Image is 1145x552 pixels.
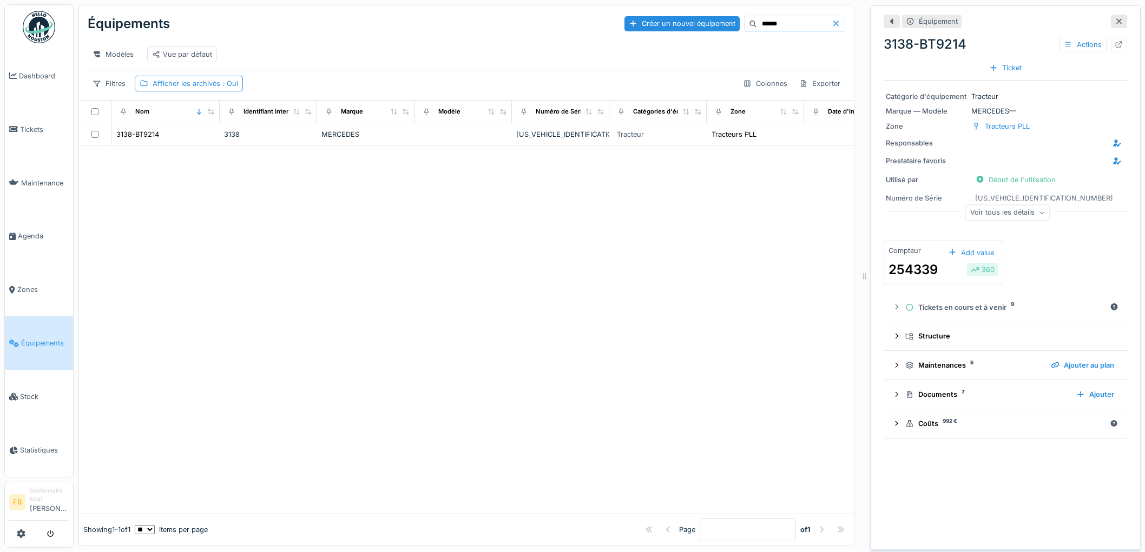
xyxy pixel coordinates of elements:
div: Numéro de Série [886,193,967,203]
summary: Coûts992 € [888,414,1123,434]
div: Actions [1059,37,1107,52]
div: items per page [135,524,208,535]
div: [US_VEHICLE_IDENTIFICATION_NUMBER] [975,193,1113,203]
li: FB [9,494,25,510]
span: : Oui [220,79,238,88]
a: Statistiques [5,423,73,477]
div: Vue par défaut [152,49,212,59]
div: Prestataire favoris [886,156,967,166]
div: Compteur [889,245,921,256]
div: Gestionnaire local [30,487,69,503]
div: Coûts [905,418,1105,429]
div: Marque [341,108,363,117]
div: Maintenances [905,360,1042,370]
div: [US_VEHICLE_IDENTIFICATION_NUMBER] [516,129,605,139]
div: Début de l'utilisation [971,172,1060,187]
a: Zones [5,263,73,317]
div: Nom [135,108,149,117]
a: Dashboard [5,49,73,103]
div: Filtres [88,76,130,91]
div: Add value [944,245,998,260]
span: Statistiques [20,445,69,455]
a: Agenda [5,210,73,263]
div: 360 [971,264,995,275]
div: Exporter [794,76,845,91]
div: Modèles [88,46,139,62]
a: Équipements [5,316,73,370]
div: Page [679,524,695,535]
div: Catégorie d'équipement [886,91,967,102]
span: Dashboard [19,71,69,81]
div: Numéro de Série [536,108,585,117]
div: 254339 [889,260,938,280]
strong: of 1 [800,524,811,535]
div: Tracteurs PLL [712,129,756,139]
div: Afficher les archivés [153,78,238,89]
div: Équipements [88,10,170,38]
a: FB Gestionnaire local[PERSON_NAME] [9,487,69,521]
div: Modèle [438,108,460,117]
a: Tickets [5,103,73,156]
div: Identifiant interne [244,108,296,117]
div: Tickets en cours et à venir [905,302,1105,312]
span: Tickets [20,124,69,135]
li: [PERSON_NAME] [30,487,69,518]
div: Ajouter au plan [1047,358,1118,373]
div: Créer un nouvel équipement [624,16,740,31]
summary: Tickets en cours et à venir9 [888,297,1123,317]
summary: Structure [888,327,1123,347]
div: MERCEDES [321,129,410,139]
div: Date d'Installation [828,108,881,117]
div: Tracteur [617,129,644,139]
div: Tracteur [886,91,1125,102]
div: 3138 [224,129,313,139]
div: Zone [886,121,967,131]
summary: Documents7Ajouter [888,384,1123,404]
div: Marque — Modèle [886,106,967,116]
div: Zone [731,108,746,117]
div: Équipement [919,16,958,26]
summary: Maintenances5Ajouter au plan [888,355,1123,375]
div: Ajouter [1072,387,1118,402]
div: MERCEDES — [886,106,1125,116]
img: Badge_color-CXgf-gQk.svg [23,11,55,43]
div: Structure [905,331,1114,341]
div: Documents [905,389,1068,400]
span: Stock [20,391,69,402]
div: Tracteurs PLL [985,121,1030,131]
div: Catégories d'équipement [633,108,708,117]
div: Ticket [985,61,1026,75]
div: Utilisé par [886,175,967,185]
div: Voir tous les détails [965,205,1050,221]
div: 3138-BT9214 [116,129,159,139]
a: Maintenance [5,156,73,210]
div: Showing 1 - 1 of 1 [83,524,130,535]
span: Agenda [18,231,69,241]
span: Équipements [21,338,69,348]
div: 3138-BT9214 [884,35,1127,54]
div: Colonnes [738,76,792,91]
span: Maintenance [21,178,69,188]
a: Stock [5,370,73,423]
div: Responsables [886,138,967,148]
span: Zones [17,284,69,295]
